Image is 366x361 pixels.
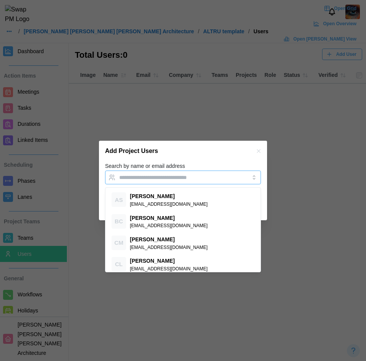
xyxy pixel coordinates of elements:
[112,257,126,272] div: CL
[130,214,207,223] div: [PERSON_NAME]
[112,214,126,229] div: BC
[112,236,126,250] div: CM
[130,192,207,201] div: [PERSON_NAME]
[130,236,207,244] div: [PERSON_NAME]
[130,222,207,229] div: [EMAIL_ADDRESS][DOMAIN_NAME]
[130,265,207,273] div: [EMAIL_ADDRESS][DOMAIN_NAME]
[130,244,207,251] div: [EMAIL_ADDRESS][DOMAIN_NAME]
[105,162,185,171] label: Search by name or email address
[130,257,207,265] div: [PERSON_NAME]
[130,201,207,208] div: [EMAIL_ADDRESS][DOMAIN_NAME]
[105,148,158,154] h2: Add Project Users
[112,192,126,207] div: AS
